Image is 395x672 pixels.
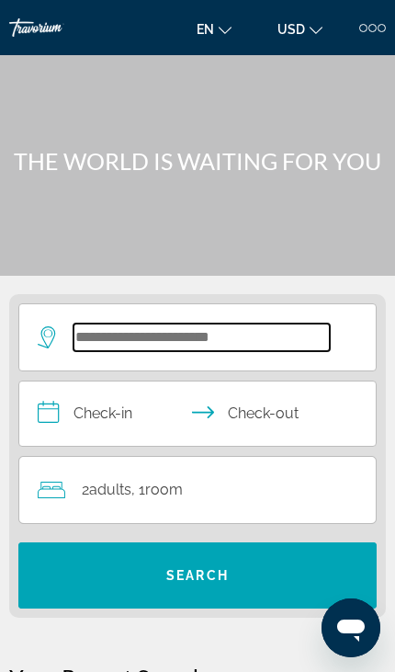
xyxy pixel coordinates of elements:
button: Change currency [268,16,332,42]
iframe: Кнопка для запуску вікна повідомлень [322,598,380,657]
span: Room [145,481,183,498]
div: Search widget [18,303,377,609]
button: Search [18,542,377,609]
span: en [197,22,214,37]
span: 2 [82,477,131,503]
h1: THE WORLD IS WAITING FOR YOU [9,147,386,175]
button: Travelers: 2 adults, 0 children [19,457,376,523]
span: USD [277,22,305,37]
span: , 1 [131,477,183,503]
span: Search [166,568,229,583]
span: Adults [89,481,131,498]
button: Check in and out dates [18,381,377,447]
button: Change language [187,16,241,42]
